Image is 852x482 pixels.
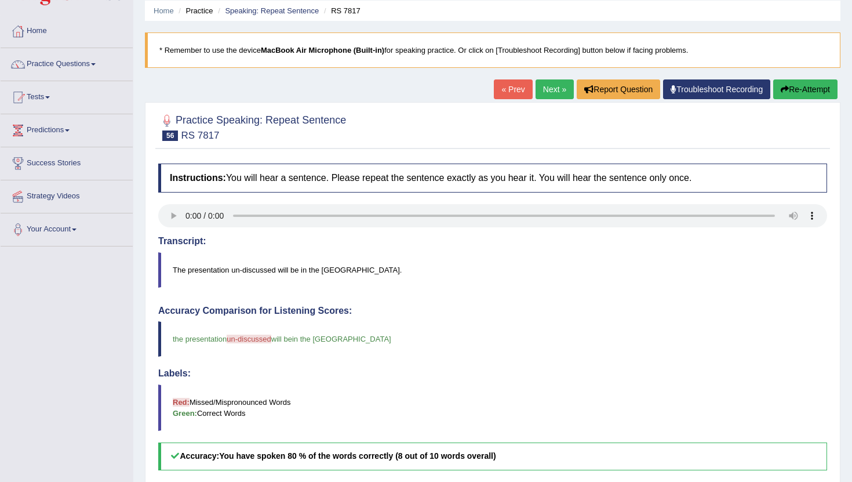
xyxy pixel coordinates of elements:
[536,79,574,99] a: Next »
[170,173,226,183] b: Instructions:
[173,335,227,343] span: the presentation
[158,443,827,470] h5: Accuracy:
[145,32,840,68] blockquote: * Remember to use the device for speaking practice. Or click on [Troubleshoot Recording] button b...
[158,236,827,247] h4: Transcript:
[1,48,133,77] a: Practice Questions
[158,306,827,316] h4: Accuracy Comparison for Listening Scores:
[158,385,827,431] blockquote: Missed/Mispronounced Words Correct Words
[154,6,174,15] a: Home
[176,5,213,16] li: Practice
[292,335,391,343] span: in the [GEOGRAPHIC_DATA]
[181,130,219,141] small: RS 7817
[1,180,133,209] a: Strategy Videos
[173,398,190,407] b: Red:
[173,409,197,418] b: Green:
[663,79,770,99] a: Troubleshoot Recording
[158,112,346,141] h2: Practice Speaking: Repeat Sentence
[219,451,496,461] b: You have spoken 80 % of the words correctly (8 out of 10 words overall)
[227,335,271,343] span: un-discussed
[162,131,178,141] span: 56
[577,79,660,99] button: Report Question
[1,15,133,44] a: Home
[773,79,838,99] button: Re-Attempt
[1,147,133,176] a: Success Stories
[158,252,827,288] blockquote: The presentation un-discussed will be in the [GEOGRAPHIC_DATA].
[1,81,133,110] a: Tests
[158,164,827,193] h4: You will hear a sentence. Please repeat the sentence exactly as you hear it. You will hear the se...
[261,46,384,55] b: MacBook Air Microphone (Built-in)
[158,368,827,379] h4: Labels:
[321,5,361,16] li: RS 7817
[271,335,292,343] span: will be
[1,213,133,242] a: Your Account
[225,6,319,15] a: Speaking: Repeat Sentence
[1,114,133,143] a: Predictions
[494,79,532,99] a: « Prev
